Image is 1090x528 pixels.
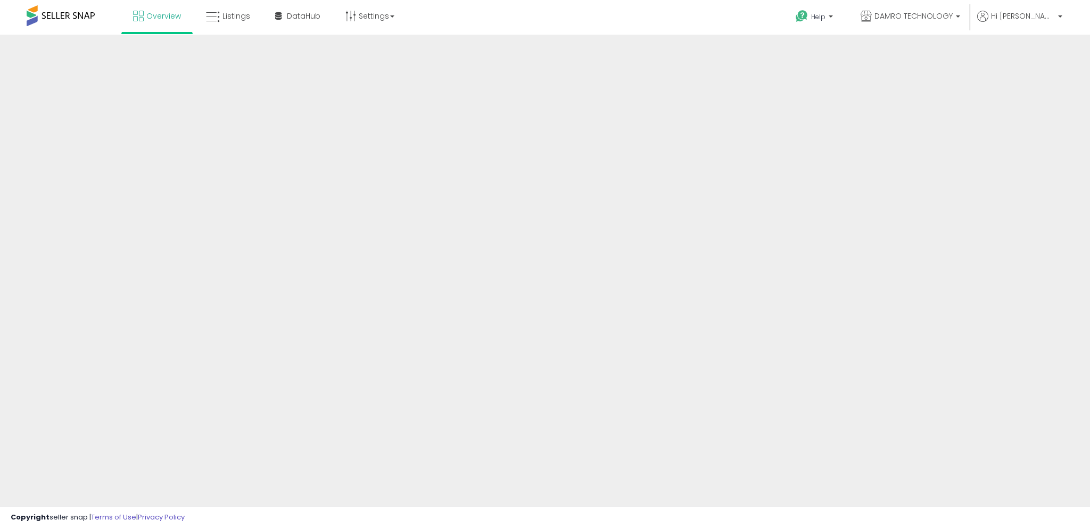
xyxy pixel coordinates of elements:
[795,10,808,23] i: Get Help
[287,11,320,21] span: DataHub
[787,2,844,35] a: Help
[991,11,1055,21] span: Hi [PERSON_NAME]
[222,11,250,21] span: Listings
[874,11,953,21] span: DAMRO TECHNOLOGY
[811,12,825,21] span: Help
[146,11,181,21] span: Overview
[977,11,1062,35] a: Hi [PERSON_NAME]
